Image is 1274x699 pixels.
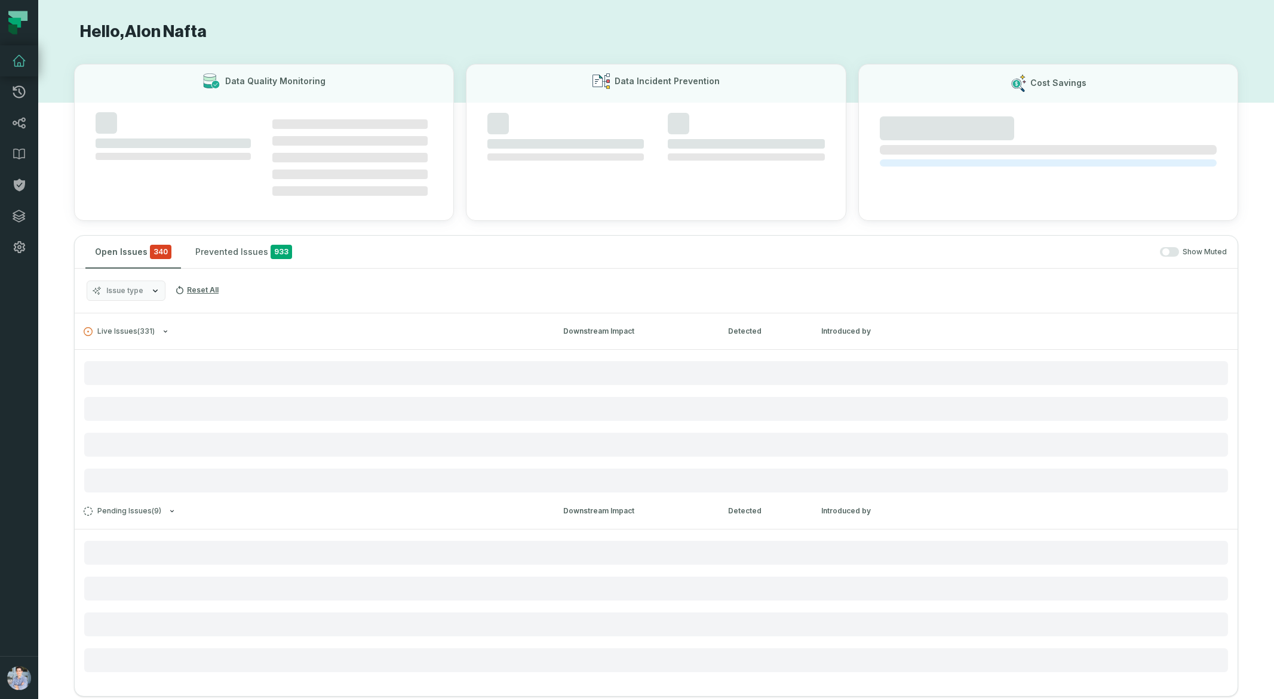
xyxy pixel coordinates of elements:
[74,64,454,221] button: Data Quality Monitoring
[85,236,181,268] button: Open Issues
[170,281,223,300] button: Reset All
[84,327,155,336] span: Live Issues ( 331 )
[563,506,707,516] div: Downstream Impact
[84,327,542,336] button: Live Issues(331)
[821,506,929,516] div: Introduced by
[271,245,292,259] span: 933
[858,64,1238,221] button: Cost Savings
[728,326,800,337] div: Detected
[84,507,542,516] button: Pending Issues(9)
[225,75,326,87] h3: Data Quality Monitoring
[75,529,1238,672] div: Pending Issues(9)
[106,286,143,295] span: Issue type
[821,326,929,337] div: Introduced by
[75,349,1238,492] div: Live Issues(331)
[84,507,161,516] span: Pending Issues ( 9 )
[563,326,707,337] div: Downstream Impact
[186,236,302,268] button: Prevented Issues
[728,506,800,516] div: Detected
[306,247,1227,257] div: Show Muted
[74,21,1238,42] h1: Hello, Alon Nafta
[466,64,846,221] button: Data Incident Prevention
[87,281,165,301] button: Issue type
[150,245,171,259] span: critical issues and errors combined
[7,666,31,690] img: avatar of Alon Nafta
[615,75,720,87] h3: Data Incident Prevention
[1030,77,1086,89] h3: Cost Savings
